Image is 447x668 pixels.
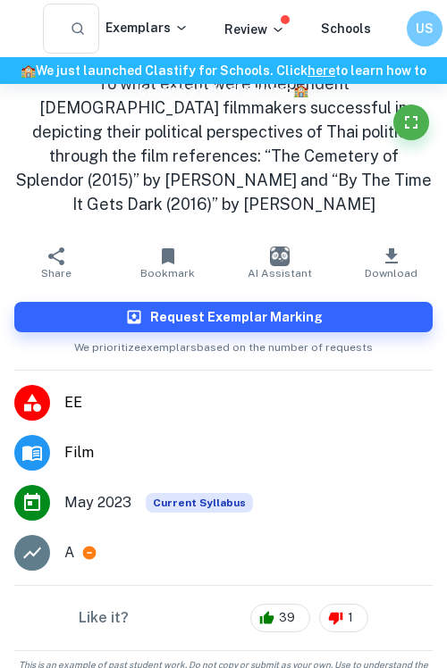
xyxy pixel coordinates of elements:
[4,61,443,100] h6: We just launched Clastify for Schools. Click to learn how to become a school partner.
[146,493,253,513] div: This exemplar is based on the current syllabus. Feel free to refer to it for inspiration/ideas wh...
[407,11,443,46] button: US
[250,604,310,632] div: 39
[321,21,371,36] a: Schools
[415,19,435,38] h6: US
[21,63,36,78] span: 🏫
[224,20,285,39] p: Review
[308,63,335,78] a: here
[79,607,129,629] h6: Like it?
[248,267,312,280] span: AI Assistant
[293,83,308,97] span: 🏫
[365,267,417,280] span: Download
[14,71,433,216] h1: To what extent were independent [DEMOGRAPHIC_DATA] filmmakers successful in depicting their polit...
[64,542,74,564] p: A
[64,442,433,463] span: Film
[393,104,429,140] button: Fullscreen
[140,267,195,280] span: Bookmark
[338,609,363,627] span: 1
[269,609,305,627] span: 39
[105,18,189,38] p: Exemplars
[43,4,55,54] input: Search for any exemplars...
[41,267,72,280] span: Share
[319,604,368,632] div: 1
[64,392,433,413] span: EE
[112,238,223,288] button: Bookmark
[146,493,253,513] span: Current Syllabus
[335,238,447,288] button: Download
[270,246,290,266] img: AI Assistant
[150,307,323,327] h6: Request Exemplar Marking
[74,332,373,355] span: We prioritize exemplars based on the number of requests
[64,492,131,514] span: May 2023
[223,238,335,288] button: AI Assistant
[14,302,433,332] button: Request Exemplar Marking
